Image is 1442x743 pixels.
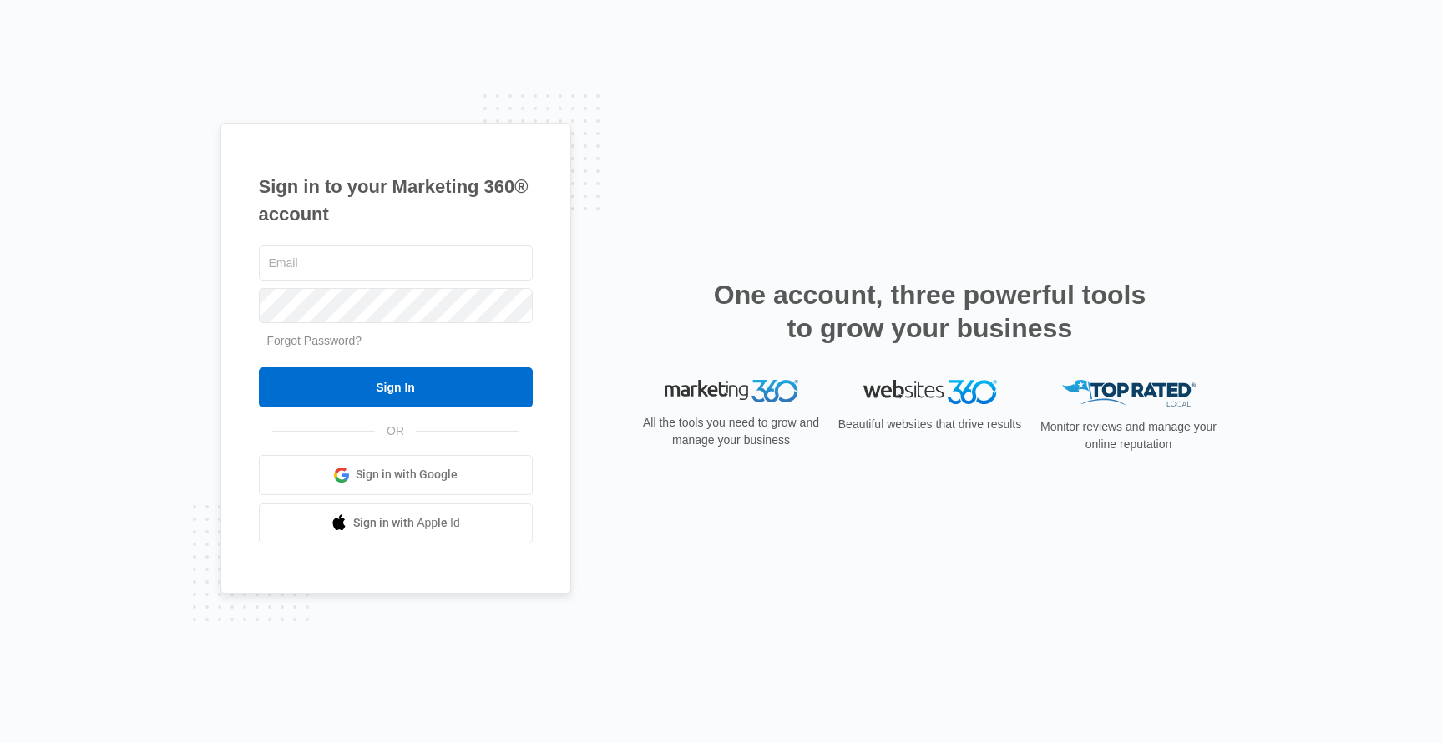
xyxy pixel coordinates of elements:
a: Sign in with Google [259,455,533,495]
a: Forgot Password? [267,334,362,347]
span: Sign in with Apple Id [353,514,460,532]
span: OR [375,422,416,440]
img: Top Rated Local [1062,380,1196,407]
h1: Sign in to your Marketing 360® account [259,173,533,228]
span: Sign in with Google [356,466,458,483]
p: All the tools you need to grow and manage your business [638,414,825,449]
img: Websites 360 [863,380,997,404]
p: Beautiful websites that drive results [837,416,1024,433]
input: Sign In [259,367,533,407]
a: Sign in with Apple Id [259,503,533,543]
h2: One account, three powerful tools to grow your business [709,278,1151,345]
p: Monitor reviews and manage your online reputation [1035,418,1222,453]
img: Marketing 360 [665,380,798,403]
input: Email [259,245,533,281]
